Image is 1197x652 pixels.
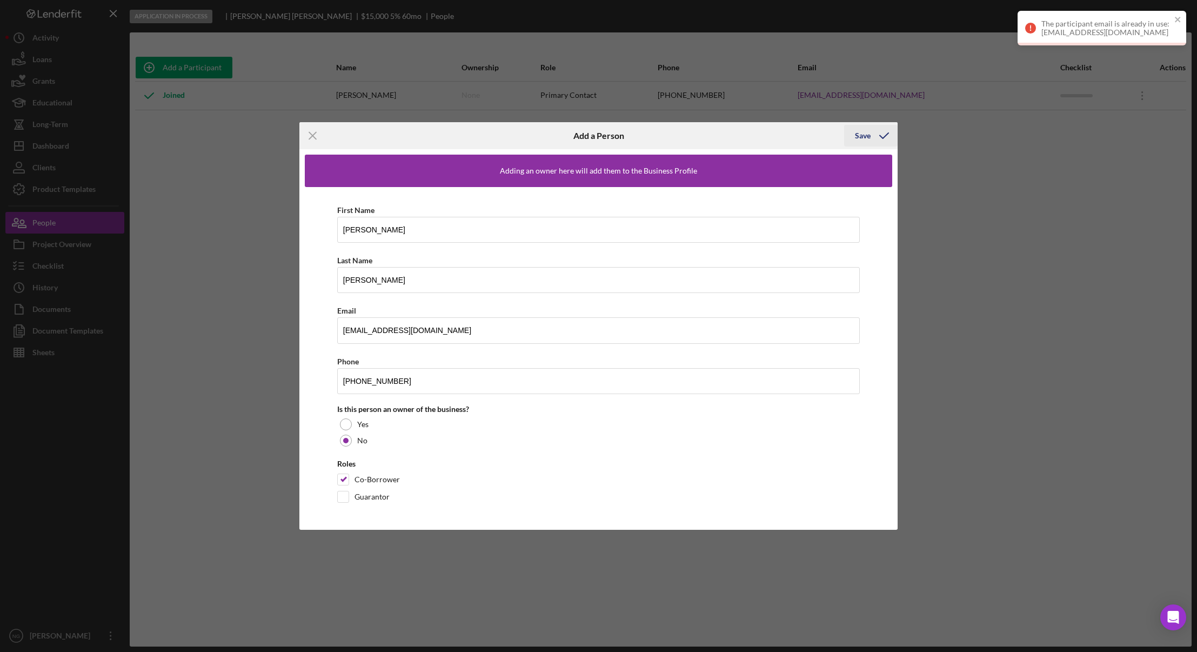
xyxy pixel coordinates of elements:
[357,420,369,429] label: Yes
[1041,19,1171,37] div: The participant email is already in use: [EMAIL_ADDRESS][DOMAIN_NAME]
[355,474,400,485] label: Co-Borrower
[337,256,372,265] label: Last Name
[573,131,624,141] h6: Add a Person
[1174,15,1182,25] button: close
[500,167,697,175] div: Adding an owner here will add them to the Business Profile
[357,436,367,445] label: No
[855,125,871,147] div: Save
[337,405,860,414] div: Is this person an owner of the business?
[355,491,390,502] label: Guarantor
[1160,604,1186,630] div: Open Intercom Messenger
[337,460,860,468] div: Roles
[844,125,898,147] button: Save
[337,306,356,315] label: Email
[337,205,375,215] label: First Name
[337,357,359,366] label: Phone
